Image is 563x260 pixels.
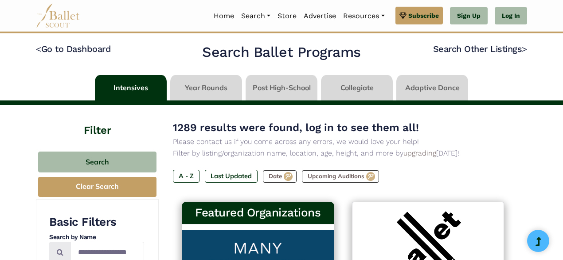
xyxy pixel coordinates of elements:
[168,75,244,100] li: Year Rounds
[36,105,159,138] h4: Filter
[522,43,527,54] code: >
[274,7,300,25] a: Store
[399,11,407,20] img: gem.svg
[202,43,360,62] h2: Search Ballet Programs
[319,75,395,100] li: Collegiate
[36,44,111,54] a: <Go to Dashboard
[173,148,513,159] p: Filter by listing/organization name, location, age, height, and more by [DATE]!
[49,215,144,230] h3: Basic Filters
[395,75,470,100] li: Adaptive Dance
[210,7,238,25] a: Home
[302,170,379,183] label: Upcoming Auditions
[38,152,156,172] button: Search
[205,170,258,182] label: Last Updated
[340,7,388,25] a: Resources
[36,43,41,54] code: <
[300,7,340,25] a: Advertise
[38,177,156,197] button: Clear Search
[238,7,274,25] a: Search
[189,205,327,220] h3: Featured Organizations
[403,149,436,157] a: upgrading
[173,121,419,134] span: 1289 results were found, log in to see them all!
[263,170,297,183] label: Date
[395,7,443,24] a: Subscribe
[433,44,527,54] a: Search Other Listings>
[173,136,513,148] p: Please contact us if you come across any errors, we would love your help!
[93,75,168,100] li: Intensives
[495,7,527,25] a: Log In
[408,11,439,20] span: Subscribe
[244,75,319,100] li: Post High-School
[173,170,199,182] label: A - Z
[49,233,144,242] h4: Search by Name
[450,7,488,25] a: Sign Up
